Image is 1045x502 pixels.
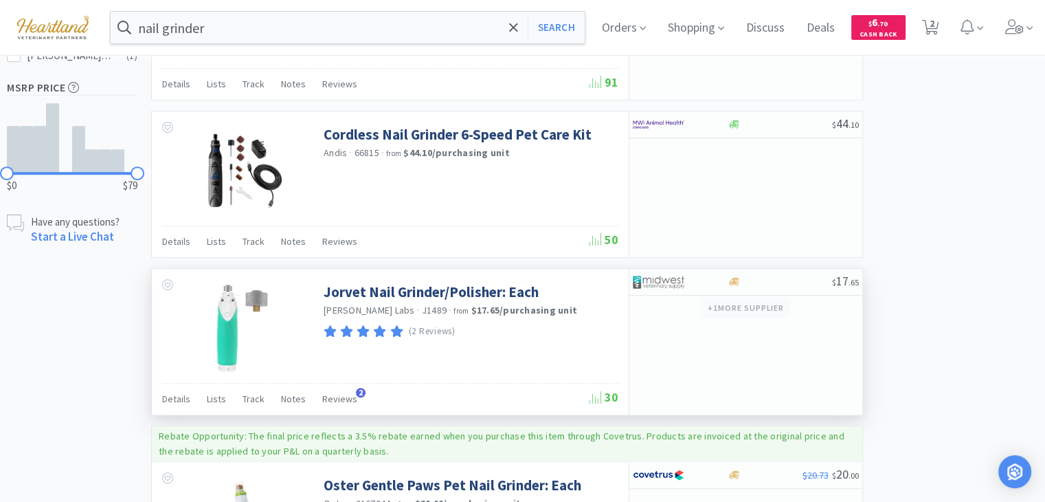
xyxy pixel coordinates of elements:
[832,466,859,482] span: 20
[633,272,684,292] img: 4dd14cff54a648ac9e977f0c5da9bc2e_5.png
[324,476,581,494] a: Oster Gentle Paws Pet Nail Grinder: Each
[324,125,592,144] a: Cordless Nail Grinder 6-Speed Pet Care Kit
[409,325,456,339] p: (2 Reviews)
[877,19,888,28] span: . 70
[832,273,859,289] span: 17
[832,277,836,287] span: $
[801,22,840,34] a: Deals
[243,78,265,90] span: Track
[159,430,844,457] p: Rebate Opportunity: The final price reflects a 3.5% rebate earned when you purchase this item thr...
[589,232,618,248] span: 50
[111,12,585,43] input: Search by item, sku, manufacturer, ingredient, size...
[859,31,897,40] span: Cash Back
[701,298,791,318] button: +1more supplier
[324,304,415,316] a: [PERSON_NAME] Labs
[123,177,137,194] span: $79
[832,470,836,481] span: $
[281,393,306,405] span: Notes
[417,304,420,316] span: ·
[849,470,859,481] span: . 00
[355,146,379,159] span: 66815
[322,235,357,248] span: Reviews
[851,9,906,46] a: $6.70Cash Back
[849,120,859,130] span: . 10
[356,388,366,397] span: 2
[633,114,684,135] img: f6b2451649754179b5b4e0c70c3f7cb0_2.png
[868,19,872,28] span: $
[207,235,226,248] span: Lists
[832,120,836,130] span: $
[589,74,618,90] span: 91
[917,23,945,36] a: 2
[741,22,790,34] a: Discuss
[868,16,888,29] span: 6
[802,469,829,481] span: $20.73
[207,393,226,405] span: Lists
[7,177,16,194] span: $0
[243,235,265,248] span: Track
[324,283,539,301] a: Jorvet Nail Grinder/Polisher: Each
[243,393,265,405] span: Track
[449,304,451,316] span: ·
[7,80,137,96] h5: MSRP Price
[849,277,859,287] span: . 65
[7,8,99,46] img: cad7bdf275c640399d9c6e0c56f98fd2_10.png
[207,78,226,90] span: Lists
[281,235,306,248] span: Notes
[471,304,578,316] strong: $17.65 / purchasing unit
[324,146,347,159] a: Andis
[31,229,114,244] a: Start a Live Chat
[422,304,447,316] span: J1489
[196,283,286,372] img: fff5944459da4b6998fcf2b93257f0e3_350537.png
[162,393,190,405] span: Details
[31,215,120,229] p: Have any questions?
[381,146,384,159] span: ·
[403,146,510,159] strong: $44.10 / purchasing unit
[453,306,469,316] span: from
[196,125,286,215] img: 30923ed1d6f343449401da87036c1d72_529229.png
[633,465,684,485] img: 77fca1acd8b6420a9015268ca798ef17_1.png
[322,393,357,405] span: Reviews
[528,12,585,43] button: Search
[162,235,190,248] span: Details
[386,149,401,158] span: from
[281,78,306,90] span: Notes
[589,389,618,405] span: 30
[162,78,190,90] span: Details
[998,455,1031,488] div: Open Intercom Messenger
[832,116,859,131] span: 44
[349,146,352,159] span: ·
[322,78,357,90] span: Reviews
